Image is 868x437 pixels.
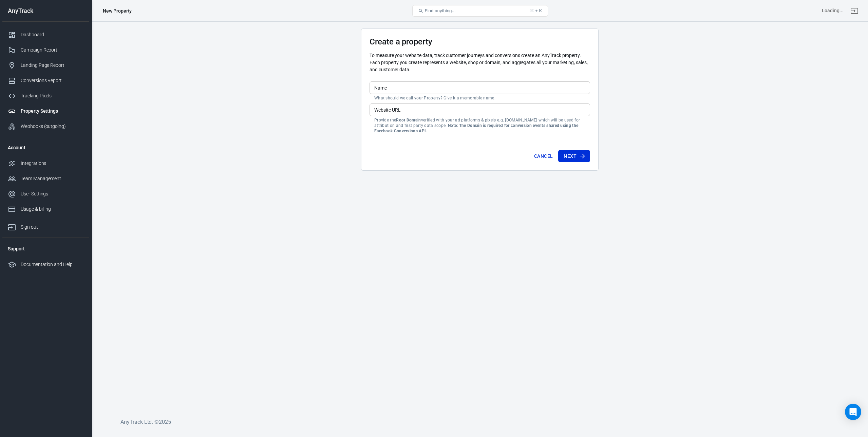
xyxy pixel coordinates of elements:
[21,206,84,213] div: Usage & billing
[374,123,578,133] strong: Note: The Domain is required for conversion events shared using the Facebook Conversions API.
[531,150,555,163] button: Cancel
[2,241,89,257] li: Support
[845,404,861,420] div: Open Intercom Messenger
[2,8,89,14] div: AnyTrack
[21,92,84,99] div: Tracking Pixels
[21,123,84,130] div: Webhooks (outgoing)
[120,418,629,426] h6: AnyTrack Ltd. © 2025
[2,58,89,73] a: Landing Page Report
[21,46,84,54] div: Campaign Report
[2,171,89,186] a: Team Management
[21,160,84,167] div: Integrations
[21,261,84,268] div: Documentation and Help
[529,8,542,13] div: ⌘ + K
[425,8,456,13] span: Find anything...
[2,103,89,119] a: Property Settings
[21,175,84,182] div: Team Management
[370,81,590,94] input: Your Website Name
[2,119,89,134] a: Webhooks (outgoing)
[370,103,590,116] input: example.com
[370,37,590,46] h3: Create a property
[2,217,89,235] a: Sign out
[2,139,89,156] li: Account
[396,118,421,122] strong: Root Domain
[21,190,84,197] div: User Settings
[822,7,844,14] div: Account id: <>
[21,77,84,84] div: Conversions Report
[2,186,89,202] a: User Settings
[2,88,89,103] a: Tracking Pixels
[2,42,89,58] a: Campaign Report
[2,202,89,217] a: Usage & billing
[21,31,84,38] div: Dashboard
[2,156,89,171] a: Integrations
[374,117,585,134] p: Provide the verified with your ad platforms & pixels e.g. [DOMAIN_NAME] which will be used for at...
[2,27,89,42] a: Dashboard
[370,52,590,73] p: To measure your website data, track customer journeys and conversions create an AnyTrack property...
[558,150,590,163] button: Next
[2,73,89,88] a: Conversions Report
[412,5,548,17] button: Find anything...⌘ + K
[846,3,863,19] a: Sign out
[374,95,585,101] p: What should we call your Property? Give it a memorable name.
[21,224,84,231] div: Sign out
[21,62,84,69] div: Landing Page Report
[21,108,84,115] div: Property Settings
[103,7,132,14] div: New Property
